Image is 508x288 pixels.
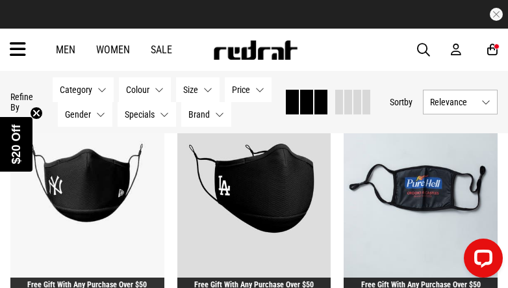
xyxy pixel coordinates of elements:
span: Size [183,85,198,95]
button: Sortby [390,94,413,110]
button: Specials [118,102,176,127]
span: Brand [188,109,210,120]
img: Redrat logo [212,40,298,60]
a: Sale [151,44,172,56]
span: Relevance [430,97,476,107]
span: Price [232,85,250,95]
button: Colour [119,77,171,102]
span: by [404,97,413,107]
button: Price [225,77,272,102]
span: Specials [125,109,155,120]
button: Size [176,77,220,102]
button: Close teaser [30,107,43,120]
p: Refine By [10,92,33,112]
span: Gender [65,109,91,120]
button: Gender [58,102,112,127]
iframe: Customer reviews powered by Trustpilot [157,8,351,21]
span: $20 Off [10,124,23,164]
span: Colour [126,85,149,95]
button: Category [53,77,114,102]
span: Category [60,85,92,95]
button: Relevance [423,90,498,114]
iframe: LiveChat chat widget [453,233,508,288]
button: Brand [181,102,231,127]
a: Women [96,44,130,56]
a: Men [56,44,75,56]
